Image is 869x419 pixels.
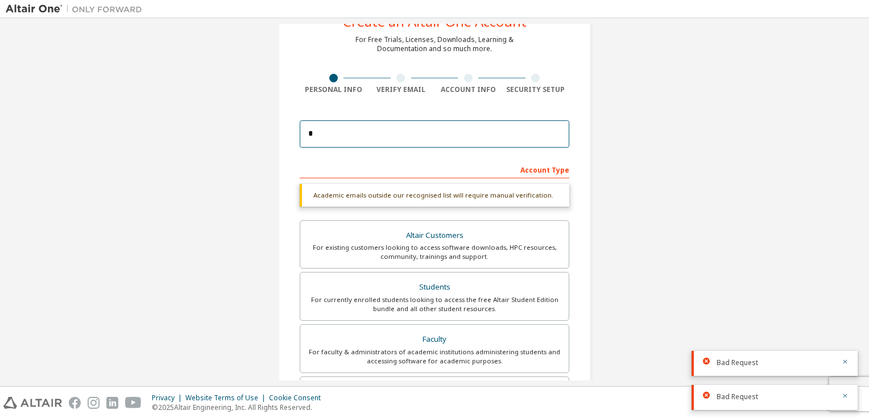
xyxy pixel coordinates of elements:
div: Altair Customers [307,228,562,244]
span: Bad Request [717,358,758,367]
div: Create an Altair One Account [343,15,527,28]
div: For faculty & administrators of academic institutions administering students and accessing softwa... [307,347,562,366]
div: Security Setup [502,85,570,94]
div: Account Type [300,160,569,178]
span: Bad Request [717,392,758,401]
div: Academic emails outside our recognised list will require manual verification. [300,184,569,207]
div: Faculty [307,332,562,347]
img: instagram.svg [88,397,100,409]
div: For currently enrolled students looking to access the free Altair Student Edition bundle and all ... [307,295,562,313]
img: linkedin.svg [106,397,118,409]
p: © 2025 Altair Engineering, Inc. All Rights Reserved. [152,403,328,412]
div: Personal Info [300,85,367,94]
div: For Free Trials, Licenses, Downloads, Learning & Documentation and so much more. [355,35,514,53]
div: Website Terms of Use [185,393,269,403]
img: youtube.svg [125,397,142,409]
img: altair_logo.svg [3,397,62,409]
div: For existing customers looking to access software downloads, HPC resources, community, trainings ... [307,243,562,261]
div: Verify Email [367,85,435,94]
img: Altair One [6,3,148,15]
img: facebook.svg [69,397,81,409]
div: Cookie Consent [269,393,328,403]
div: Privacy [152,393,185,403]
div: Students [307,279,562,295]
div: Account Info [435,85,502,94]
